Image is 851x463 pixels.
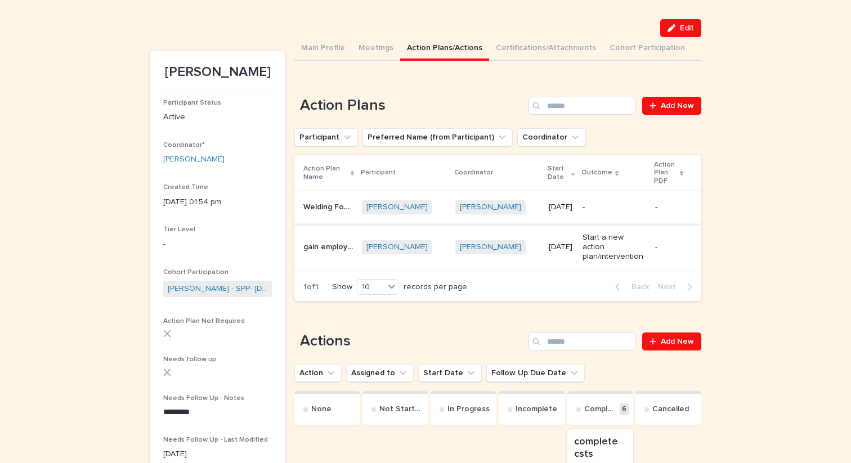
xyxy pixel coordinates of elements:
[460,203,521,212] a: [PERSON_NAME]
[294,364,342,382] button: Action
[642,332,701,350] a: Add New
[655,242,683,252] p: -
[625,283,649,291] span: Back
[620,403,629,415] p: 6
[460,242,521,252] a: [PERSON_NAME]
[163,184,208,191] span: Created Time
[163,226,195,233] span: Tier Level
[163,448,272,460] p: [DATE]
[163,100,221,106] span: Participant Status
[163,395,244,402] span: Needs Follow Up - Notes
[163,318,245,325] span: Action Plan Not Required
[163,142,205,149] span: Coordinator*
[447,404,490,414] p: In Progress
[163,111,272,123] p: Active
[418,364,482,382] button: Start Date
[658,283,683,291] span: Next
[454,167,493,179] p: Coordinator
[294,223,701,270] tr: gain employable skillsgain employable skills [PERSON_NAME] [PERSON_NAME] [DATE]Start a new action...
[574,436,626,460] p: complete csts
[517,128,586,146] button: Coordinator
[583,203,646,212] p: -
[680,24,694,32] span: Edit
[303,163,348,183] p: Action Plan Name
[332,282,352,292] p: Show
[549,242,574,252] p: [DATE]
[163,196,272,208] p: [DATE] 01:54 pm
[168,283,267,295] a: [PERSON_NAME] - SPP- [DATE]
[163,64,272,80] p: [PERSON_NAME]
[400,37,489,61] button: Action Plans/Actions
[163,269,229,276] span: Cohort Participation
[362,128,513,146] button: Preferred Name (from Participant)
[606,282,653,292] button: Back
[652,404,689,414] p: Cancelled
[655,203,683,212] p: -
[294,332,524,350] h1: Actions
[163,239,272,250] p: -
[660,19,701,37] button: Edit
[661,102,694,110] span: Add New
[361,167,396,179] p: Participant
[163,437,268,443] span: Needs Follow Up - Last Modified
[584,404,617,414] p: Complete
[379,404,424,414] p: Not Started
[294,191,701,224] tr: Welding Foundations Level 1Welding Foundations Level 1 [PERSON_NAME] [PERSON_NAME] [DATE]--
[352,37,400,61] button: Meetings
[528,97,635,115] input: Search
[489,37,603,61] button: Certifications/Attachments
[294,273,328,301] p: 1 of 1
[303,200,355,212] p: Welding Foundations Level 1
[528,332,635,350] input: Search
[516,404,557,414] p: Incomplete
[303,240,355,252] p: gain employable skills
[366,203,428,212] a: [PERSON_NAME]
[549,203,574,212] p: [DATE]
[642,97,701,115] a: Add New
[366,242,428,252] a: [PERSON_NAME]
[163,154,225,165] a: [PERSON_NAME]
[548,163,568,183] p: Start Date
[661,338,694,345] span: Add New
[294,128,358,146] button: Participant
[603,37,692,61] button: Cohort Participation
[654,159,677,187] p: Action Plan PDF
[357,281,384,293] div: 10
[294,37,352,61] button: Main Profile
[653,282,701,292] button: Next
[583,233,646,261] p: Start a new action plan/intervention
[581,167,612,179] p: Outcome
[294,97,524,115] h1: Action Plans
[311,404,332,414] p: None
[404,282,467,292] p: records per page
[163,356,216,363] span: Needs follow up
[346,364,414,382] button: Assigned to
[486,364,585,382] button: Follow Up Due Date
